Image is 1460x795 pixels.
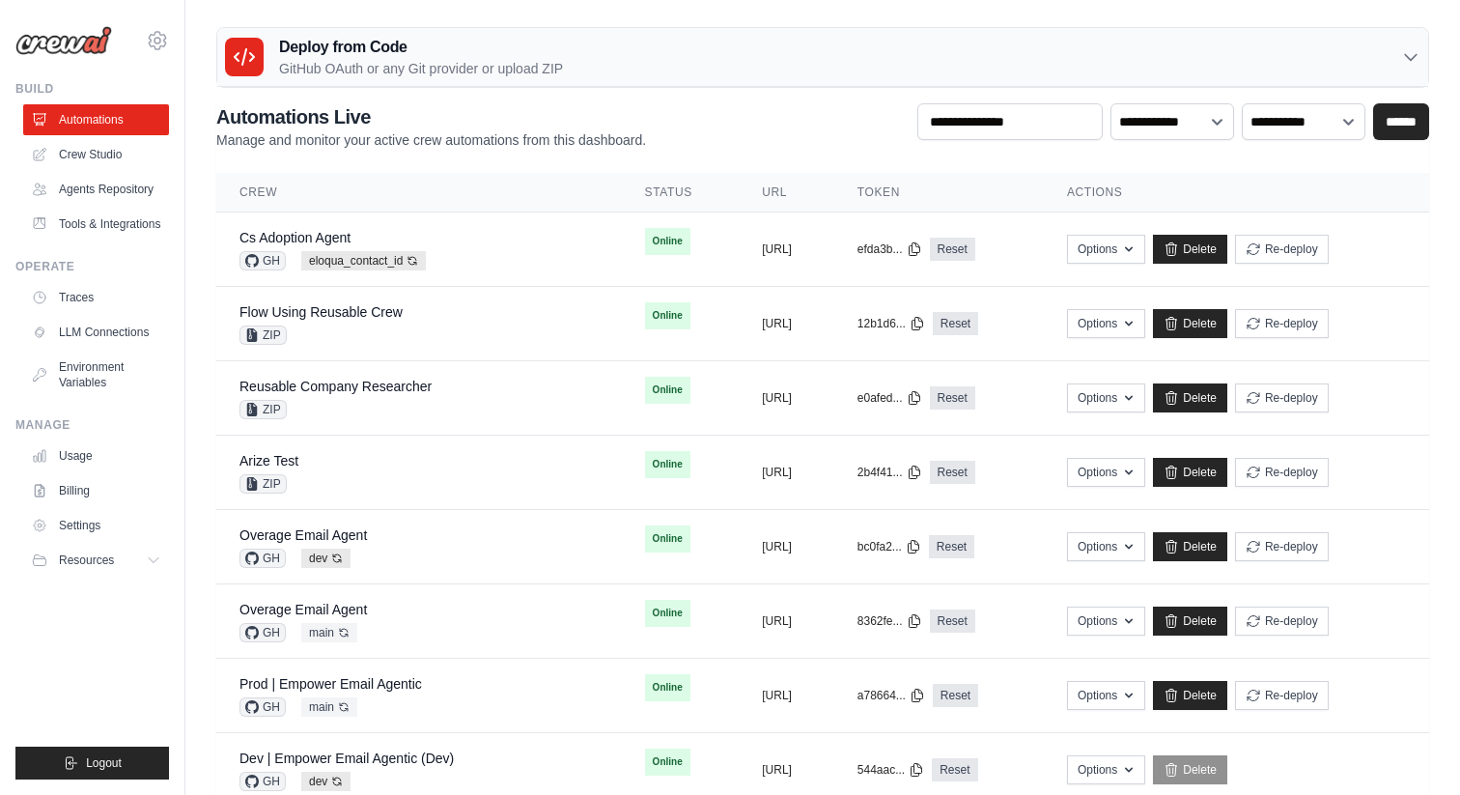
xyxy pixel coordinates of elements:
button: Options [1067,235,1145,264]
a: Automations [23,104,169,135]
span: Online [645,525,690,553]
a: Delete [1153,458,1227,487]
button: Options [1067,309,1145,338]
span: eloqua_contact_id [301,251,426,270]
a: Reusable Company Researcher [239,379,432,394]
a: Delete [1153,755,1227,784]
span: GH [239,623,286,642]
button: Re-deploy [1235,309,1329,338]
a: Environment Variables [23,352,169,398]
button: Options [1067,458,1145,487]
button: Options [1067,383,1145,412]
a: Reset [933,312,978,335]
h2: Automations Live [216,103,646,130]
a: Reset [930,238,975,261]
button: a78664... [857,688,925,703]
a: Billing [23,475,169,506]
span: Logout [86,755,122,771]
a: Flow Using Reusable Crew [239,304,403,320]
a: Reset [930,386,975,410]
button: Re-deploy [1235,532,1329,561]
a: Delete [1153,607,1227,636]
a: Usage [23,440,169,471]
span: Online [645,228,690,255]
button: e0afed... [857,390,922,406]
button: Re-deploy [1235,383,1329,412]
a: Delete [1153,681,1227,710]
a: Reset [930,461,975,484]
button: 2b4f41... [857,465,922,480]
span: main [301,697,357,717]
button: Logout [15,747,169,780]
span: GH [239,772,286,791]
a: Dev | Empower Email Agentic (Dev) [239,751,454,766]
div: Manage [15,417,169,433]
button: 8362fe... [857,613,922,629]
span: dev [301,549,351,568]
button: Options [1067,755,1145,784]
span: Online [645,451,690,478]
span: GH [239,549,286,568]
button: 12b1d6... [857,316,925,331]
h3: Deploy from Code [279,36,563,59]
button: bc0fa2... [857,539,921,554]
a: Prod | Empower Email Agentic [239,676,422,692]
a: Traces [23,282,169,313]
button: Resources [23,545,169,576]
a: Crew Studio [23,139,169,170]
th: Actions [1044,173,1429,213]
a: Reset [932,758,977,781]
button: 544aac... [857,762,924,778]
button: Re-deploy [1235,681,1329,710]
span: ZIP [239,326,287,345]
a: Cs Adoption Agent [239,230,351,245]
a: LLM Connections [23,317,169,348]
div: Operate [15,259,169,274]
a: Overage Email Agent [239,602,367,617]
span: main [301,623,357,642]
span: ZIP [239,400,287,419]
span: dev [301,772,351,791]
span: Online [645,674,690,701]
span: Online [645,600,690,627]
a: Delete [1153,235,1227,264]
span: Online [645,302,690,329]
th: Token [834,173,1044,213]
a: Delete [1153,532,1227,561]
a: Delete [1153,309,1227,338]
a: Reset [933,684,978,707]
th: Crew [216,173,622,213]
a: Arize Test [239,453,298,468]
button: Options [1067,681,1145,710]
a: Reset [930,610,975,633]
a: Agents Repository [23,174,169,205]
div: Build [15,81,169,97]
p: Manage and monitor your active crew automations from this dashboard. [216,130,646,150]
a: Overage Email Agent [239,527,367,543]
button: Re-deploy [1235,235,1329,264]
span: GH [239,697,286,717]
span: Resources [59,553,114,568]
th: Status [622,173,740,213]
span: GH [239,251,286,270]
img: Logo [15,26,112,55]
button: efda3b... [857,241,922,257]
button: Re-deploy [1235,458,1329,487]
button: Options [1067,607,1145,636]
a: Reset [929,535,974,558]
p: GitHub OAuth or any Git provider or upload ZIP [279,59,563,78]
span: Online [645,749,690,776]
button: Re-deploy [1235,607,1329,636]
th: URL [739,173,834,213]
a: Delete [1153,383,1227,412]
span: Online [645,377,690,404]
span: ZIP [239,474,287,494]
button: Options [1067,532,1145,561]
a: Settings [23,510,169,541]
a: Tools & Integrations [23,209,169,240]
